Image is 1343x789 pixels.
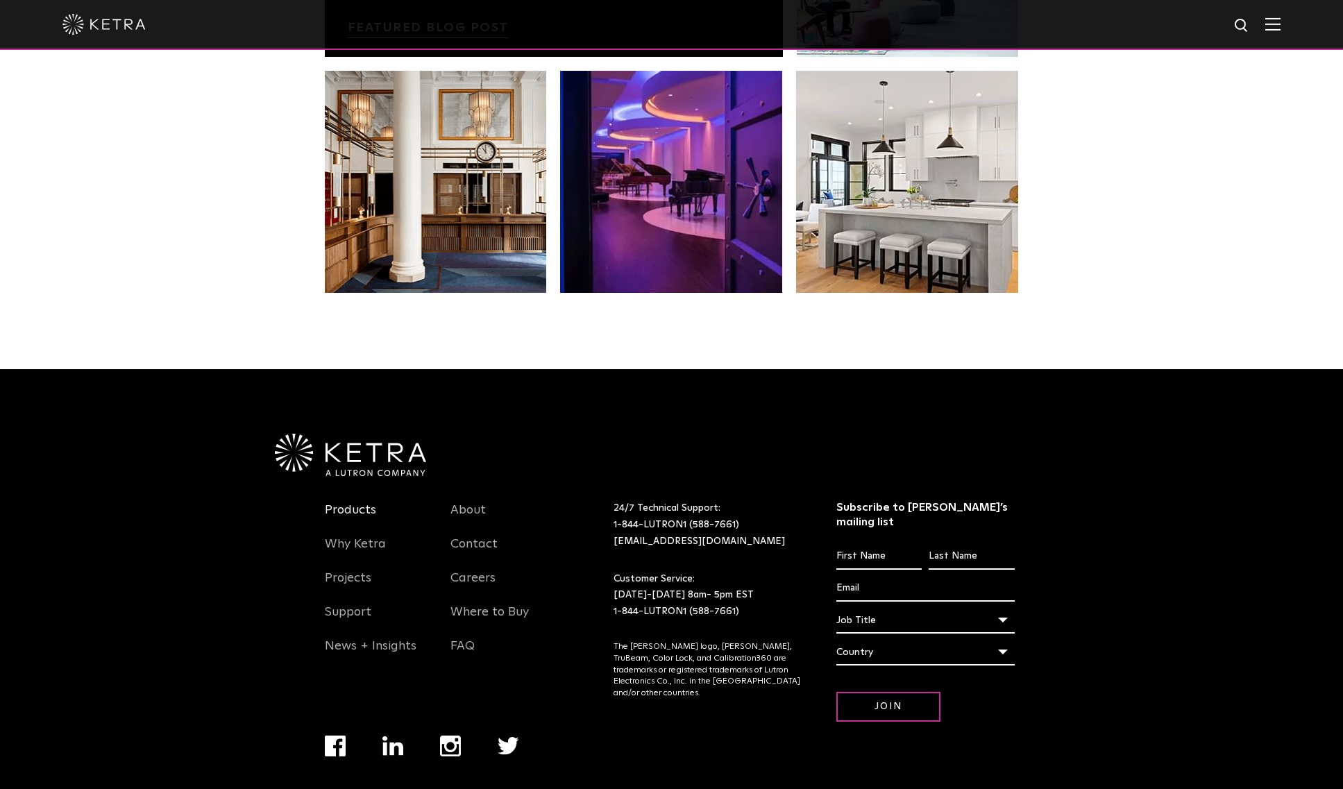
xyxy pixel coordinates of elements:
a: Why Ketra [325,536,386,568]
img: ketra-logo-2019-white [62,14,146,35]
p: The [PERSON_NAME] logo, [PERSON_NAME], TruBeam, Color Lock, and Calibration360 are trademarks or ... [614,641,802,699]
img: search icon [1233,17,1251,35]
a: Careers [450,570,496,602]
a: Products [325,502,376,534]
a: Support [325,604,371,636]
img: linkedin [382,736,404,756]
a: FAQ [450,638,475,670]
a: Where to Buy [450,604,529,636]
img: Hamburger%20Nav.svg [1265,17,1281,31]
img: facebook [325,736,346,756]
a: Contact [450,536,498,568]
img: Ketra-aLutronCo_White_RGB [275,434,426,477]
input: Email [836,575,1015,602]
img: instagram [440,736,461,756]
input: First Name [836,543,922,570]
a: [EMAIL_ADDRESS][DOMAIN_NAME] [614,536,785,546]
input: Last Name [929,543,1014,570]
a: News + Insights [325,638,416,670]
a: About [450,502,486,534]
p: Customer Service: [DATE]-[DATE] 8am- 5pm EST [614,571,802,620]
a: 1-844-LUTRON1 (588-7661) [614,606,739,616]
img: twitter [498,737,519,755]
p: 24/7 Technical Support: [614,500,802,550]
div: Navigation Menu [325,500,430,670]
a: Projects [325,570,371,602]
div: Navigation Menu [450,500,556,670]
div: Job Title [836,607,1015,634]
input: Join [836,692,940,722]
h3: Subscribe to [PERSON_NAME]’s mailing list [836,500,1015,529]
div: Country [836,639,1015,665]
a: 1-844-LUTRON1 (588-7661) [614,520,739,529]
